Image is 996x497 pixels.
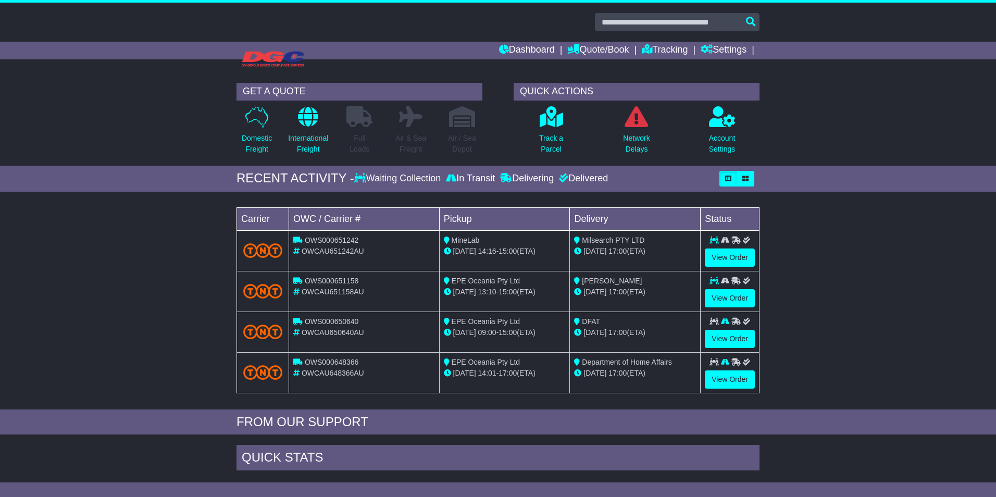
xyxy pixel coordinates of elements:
[705,370,755,389] a: View Order
[236,171,354,186] div: RECENT ACTIVITY -
[583,247,606,255] span: [DATE]
[539,133,563,155] p: Track a Parcel
[574,287,696,297] div: (ETA)
[570,207,701,230] td: Delivery
[582,317,600,326] span: DFAT
[514,83,760,101] div: QUICK ACTIONS
[243,365,282,379] img: TNT_Domestic.png
[236,445,760,473] div: Quick Stats
[499,328,517,337] span: 15:00
[444,246,566,257] div: - (ETA)
[622,106,650,160] a: NetworkDelays
[582,277,642,285] span: [PERSON_NAME]
[237,207,289,230] td: Carrier
[708,106,736,160] a: AccountSettings
[243,243,282,257] img: TNT_Domestic.png
[499,247,517,255] span: 15:00
[709,133,736,155] p: Account Settings
[346,133,372,155] p: Full Loads
[288,133,328,155] p: International Freight
[642,42,688,59] a: Tracking
[453,247,476,255] span: [DATE]
[242,133,272,155] p: Domestic Freight
[288,106,329,160] a: InternationalFreight
[243,325,282,339] img: TNT_Domestic.png
[243,284,282,298] img: TNT_Domestic.png
[241,106,272,160] a: DomesticFreight
[623,133,650,155] p: Network Delays
[452,317,520,326] span: EPE Oceania Pty Ltd
[453,369,476,377] span: [DATE]
[302,247,364,255] span: OWCAU651242AU
[354,173,443,184] div: Waiting Collection
[499,288,517,296] span: 15:00
[305,317,359,326] span: OWS000650640
[444,327,566,338] div: - (ETA)
[478,328,496,337] span: 09:00
[539,106,564,160] a: Track aParcel
[583,369,606,377] span: [DATE]
[608,288,627,296] span: 17:00
[608,369,627,377] span: 17:00
[289,207,440,230] td: OWC / Carrier #
[705,249,755,267] a: View Order
[448,133,476,155] p: Air / Sea Depot
[608,328,627,337] span: 17:00
[302,369,364,377] span: OWCAU648366AU
[305,277,359,285] span: OWS000651158
[302,288,364,296] span: OWCAU651158AU
[583,288,606,296] span: [DATE]
[444,368,566,379] div: - (ETA)
[302,328,364,337] span: OWCAU650640AU
[701,207,760,230] td: Status
[701,42,746,59] a: Settings
[236,83,482,101] div: GET A QUOTE
[582,358,671,366] span: Department of Home Affairs
[443,173,497,184] div: In Transit
[567,42,629,59] a: Quote/Book
[444,287,566,297] div: - (ETA)
[705,330,755,348] a: View Order
[705,289,755,307] a: View Order
[395,133,426,155] p: Air & Sea Freight
[583,328,606,337] span: [DATE]
[478,369,496,377] span: 14:01
[574,246,696,257] div: (ETA)
[452,277,520,285] span: EPE Oceania Pty Ltd
[478,288,496,296] span: 13:10
[574,368,696,379] div: (ETA)
[452,236,480,244] span: MineLab
[453,328,476,337] span: [DATE]
[236,415,760,430] div: FROM OUR SUPPORT
[608,247,627,255] span: 17:00
[305,236,359,244] span: OWS000651242
[478,247,496,255] span: 14:16
[582,236,644,244] span: Milsearch PTY LTD
[574,327,696,338] div: (ETA)
[497,173,556,184] div: Delivering
[439,207,570,230] td: Pickup
[453,288,476,296] span: [DATE]
[499,369,517,377] span: 17:00
[305,358,359,366] span: OWS000648366
[452,358,520,366] span: EPE Oceania Pty Ltd
[556,173,608,184] div: Delivered
[499,42,555,59] a: Dashboard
